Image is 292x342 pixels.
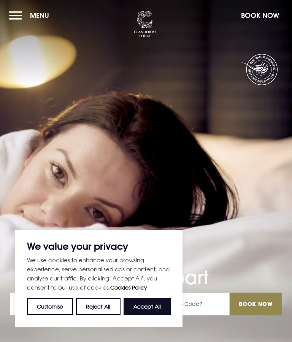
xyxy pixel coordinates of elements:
button: Book Now [237,7,283,24]
h1: A place apart [10,246,282,289]
span: Menu [30,11,49,20]
button: Reject All [76,298,120,315]
input: Have A Promo Code? [139,293,230,315]
p: We use cookies to enhance your browsing experience, serve personalised ads or content, and analys... [27,255,171,292]
img: Clandeboye Lodge [134,11,157,38]
button: Menu [9,7,53,24]
a: Cookies Policy [110,284,147,291]
input: Book Now [230,293,282,315]
span: Check In [10,293,75,315]
button: Accept All [124,298,171,315]
p: We value your privacy [27,242,171,251]
button: Customise [27,298,73,315]
div: We value your privacy [15,230,182,327]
